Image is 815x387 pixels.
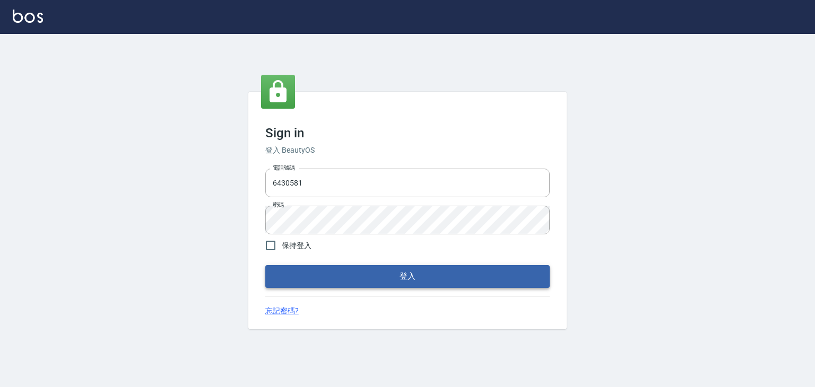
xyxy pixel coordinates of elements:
span: 保持登入 [282,240,311,251]
h3: Sign in [265,126,550,140]
h6: 登入 BeautyOS [265,145,550,156]
label: 電話號碼 [273,164,295,172]
button: 登入 [265,265,550,287]
label: 密碼 [273,201,284,209]
a: 忘記密碼? [265,305,299,316]
img: Logo [13,10,43,23]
